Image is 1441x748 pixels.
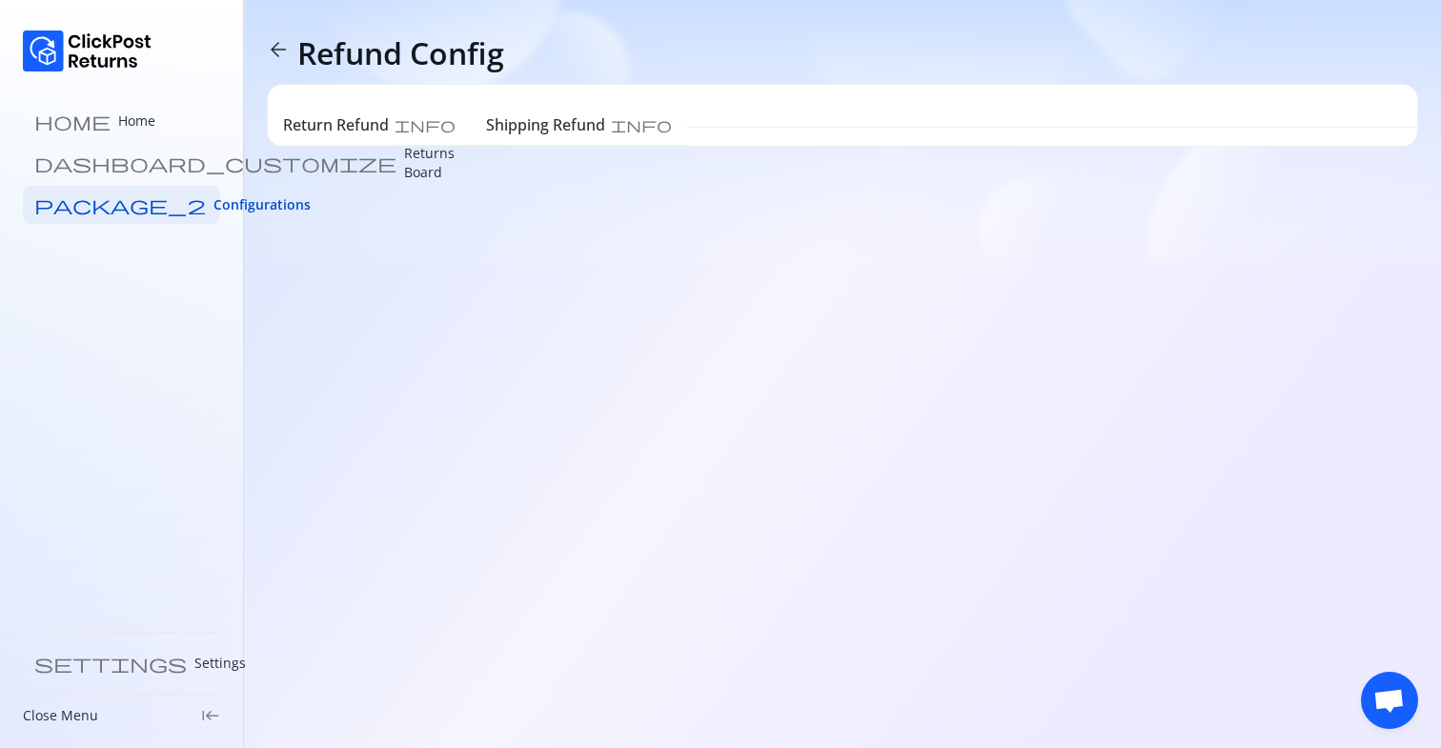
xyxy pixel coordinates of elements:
a: settings Settings [23,644,220,682]
p: Returns Board [404,144,455,182]
h6: Return Refund [283,113,389,136]
p: Close Menu [23,706,98,725]
span: settings [34,654,187,673]
div: Close Menukeyboard_tab_rtl [23,706,220,725]
a: package_2 Configurations [23,186,220,224]
h4: Refund Config [297,34,504,72]
span: arrow_back [267,38,290,61]
img: Logo [23,30,152,71]
div: Open chat [1361,672,1418,729]
p: Home [118,111,155,131]
span: info [611,117,672,132]
a: home Home [23,102,220,140]
span: keyboard_tab_rtl [201,706,220,725]
span: package_2 [34,195,206,214]
p: Settings [194,654,246,673]
h6: Shipping Refund [486,113,605,136]
span: Configurations [213,195,311,214]
span: info [395,117,456,132]
span: dashboard_customize [34,153,396,172]
span: home [34,111,111,131]
a: dashboard_customize Returns Board [23,144,220,182]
